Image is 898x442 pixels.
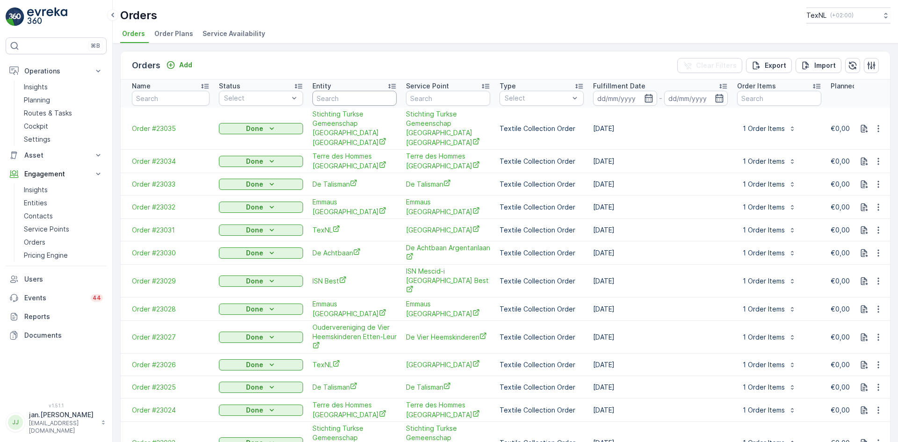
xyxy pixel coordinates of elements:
[406,267,490,295] a: ISN Mescid-i Kuba Best
[737,357,802,372] button: 1 Order Items
[120,8,157,23] p: Orders
[743,225,785,235] p: 1 Order Items
[312,248,397,258] span: De Achtbaan
[588,354,732,376] td: [DATE]
[831,406,850,414] span: €0,00
[312,197,397,217] span: Emmaus [GEOGRAPHIC_DATA]
[677,58,742,73] button: Clear Filters
[312,323,397,351] span: Oudervereniging de Vier Heemskinderen Etten-Leur
[27,7,67,26] img: logo_light-DOdMpM7g.png
[6,7,24,26] img: logo
[246,333,263,342] p: Done
[406,81,449,91] p: Service Point
[8,415,23,430] div: JJ
[831,333,850,341] span: €0,00
[219,156,303,167] button: Done
[132,203,210,212] a: Order #23032
[500,124,584,133] p: Textile Collection Order
[219,382,303,393] button: Done
[219,405,303,416] button: Done
[24,331,103,340] p: Documents
[132,333,210,342] a: Order #23027
[588,241,732,265] td: [DATE]
[132,157,210,166] a: Order #23034
[312,197,397,217] a: Emmaus Eindhoven
[20,107,107,120] a: Routes & Tasks
[406,267,490,295] span: ISN Mescid-i [GEOGRAPHIC_DATA] Best
[312,179,397,189] a: De Talisman
[406,109,490,147] a: Stichting Turkse Gemeenschap Mevlana Eindhoven
[6,403,107,408] span: v 1.51.1
[6,270,107,289] a: Users
[312,400,397,420] a: Terre des Hommes Eindhoven
[132,304,210,314] a: Order #23028
[737,223,802,238] button: 1 Order Items
[746,58,792,73] button: Export
[505,94,569,103] p: Select
[24,135,51,144] p: Settings
[6,289,107,307] a: Events44
[588,150,732,173] td: [DATE]
[219,275,303,287] button: Done
[500,203,584,212] p: Textile Collection Order
[765,61,786,70] p: Export
[737,330,802,345] button: 1 Order Items
[831,124,850,132] span: €0,00
[406,91,490,106] input: Search
[588,399,732,422] td: [DATE]
[312,276,397,286] a: ISN Best
[24,293,85,303] p: Events
[743,203,785,212] p: 1 Order Items
[737,246,802,261] button: 1 Order Items
[122,29,145,38] span: Orders
[29,420,96,435] p: [EMAIL_ADDRESS][DOMAIN_NAME]
[406,382,490,392] a: De Talisman
[93,294,101,302] p: 44
[696,61,737,70] p: Clear Filters
[132,406,210,415] span: Order #23024
[154,29,193,38] span: Order Plans
[246,157,263,166] p: Done
[312,360,397,370] span: TexNL
[588,196,732,219] td: [DATE]
[743,383,785,392] p: 1 Order Items
[312,152,397,171] span: Terre des Hommes [GEOGRAPHIC_DATA]
[406,299,490,319] a: Emmaus Eindhoven
[406,360,490,370] span: [GEOGRAPHIC_DATA]
[162,59,196,71] button: Add
[406,152,490,171] span: Terre des Hommes [GEOGRAPHIC_DATA]
[132,59,160,72] p: Orders
[312,91,397,106] input: Search
[406,225,490,235] a: Internationale School Eindhoven
[743,333,785,342] p: 1 Order Items
[24,185,48,195] p: Insights
[24,109,72,118] p: Routes & Tasks
[20,196,107,210] a: Entities
[743,276,785,286] p: 1 Order Items
[203,29,265,38] span: Service Availability
[406,179,490,189] a: De Talisman
[588,297,732,321] td: [DATE]
[29,410,96,420] p: jan.[PERSON_NAME]
[737,200,802,215] button: 1 Order Items
[831,249,850,257] span: €0,00
[406,109,490,147] span: Stichting Turkse Gemeenschap [GEOGRAPHIC_DATA] [GEOGRAPHIC_DATA]
[588,265,732,297] td: [DATE]
[406,332,490,342] a: De Vier Heemskinderen
[132,383,210,392] a: Order #23025
[500,333,584,342] p: Textile Collection Order
[312,400,397,420] span: Terre des Hommes [GEOGRAPHIC_DATA]
[24,95,50,105] p: Planning
[500,383,584,392] p: Textile Collection Order
[20,94,107,107] a: Planning
[6,307,107,326] a: Reports
[24,151,88,160] p: Asset
[20,120,107,133] a: Cockpit
[219,179,303,190] button: Done
[219,359,303,370] button: Done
